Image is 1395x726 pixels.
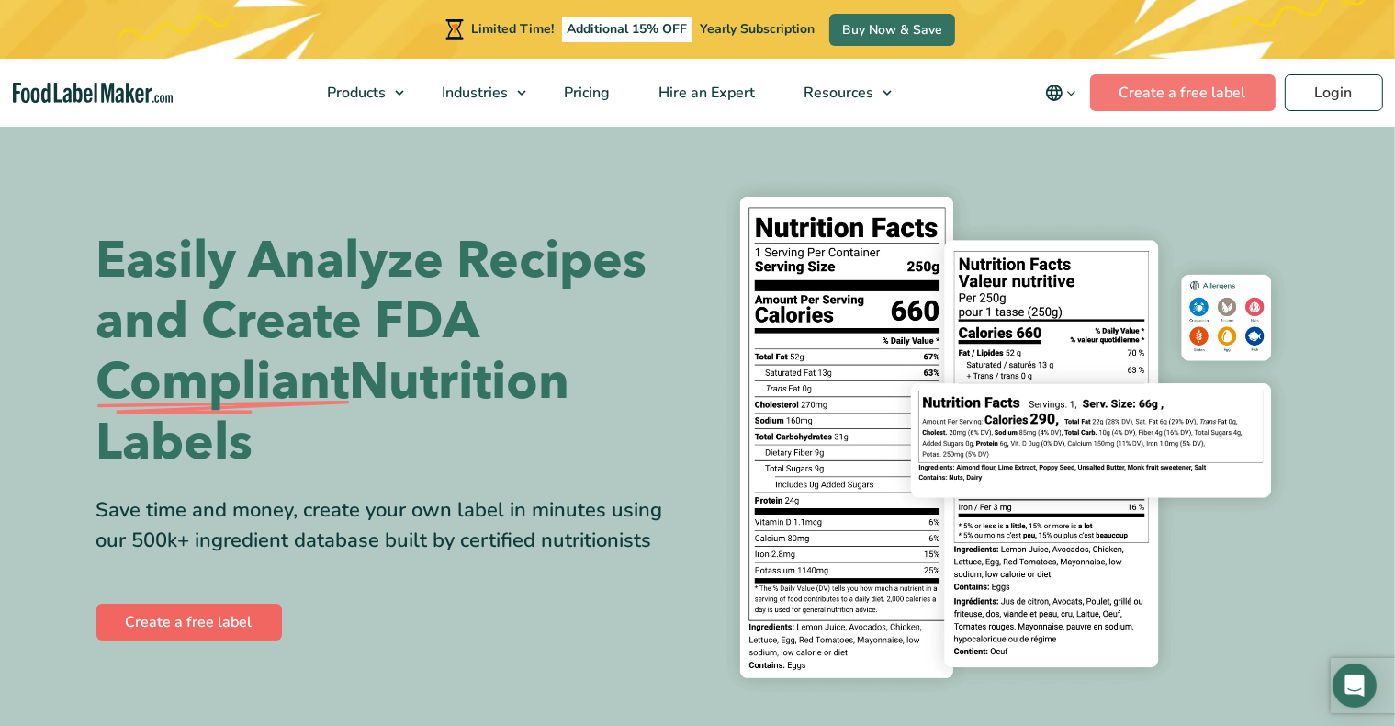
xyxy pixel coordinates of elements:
span: Yearly Subscription [700,20,815,38]
span: Industries [436,83,510,103]
div: Save time and money, create your own label in minutes using our 500k+ ingredient database built b... [96,495,684,556]
a: Products [303,59,413,127]
span: Additional 15% OFF [562,17,692,42]
span: Limited Time! [471,20,554,38]
a: Resources [780,59,901,127]
span: Hire an Expert [653,83,757,103]
h1: Easily Analyze Recipes and Create FDA Nutrition Labels [96,231,684,473]
span: Products [321,83,388,103]
a: Create a free label [96,604,282,641]
a: Pricing [540,59,630,127]
a: Login [1285,74,1383,111]
a: Hire an Expert [635,59,775,127]
span: Compliant [96,352,350,413]
span: Resources [798,83,875,103]
span: Pricing [558,83,612,103]
a: Buy Now & Save [829,14,955,46]
div: Open Intercom Messenger [1333,664,1377,708]
a: Create a free label [1090,74,1276,111]
a: Industries [418,59,535,127]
